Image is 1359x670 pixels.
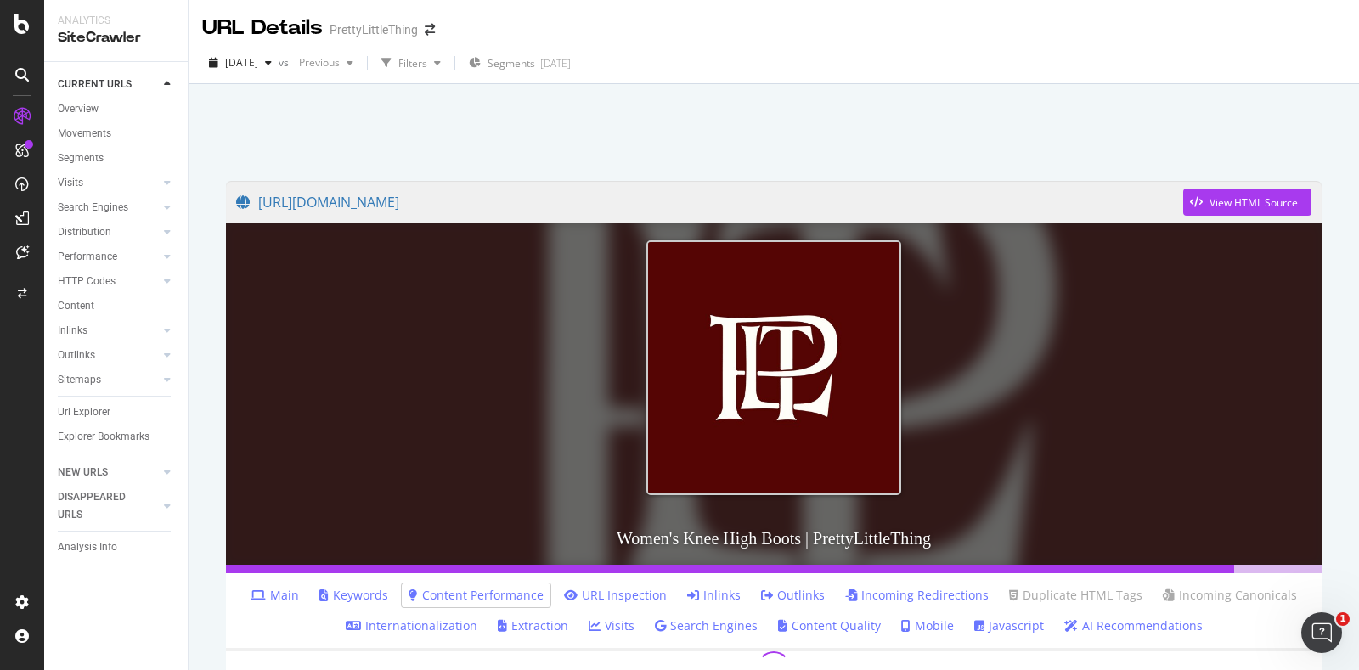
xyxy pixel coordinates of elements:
a: Outlinks [58,346,159,364]
div: Segments [58,149,104,167]
a: DISAPPEARED URLS [58,488,159,524]
a: NEW URLS [58,464,159,481]
img: Women's Knee High Boots | PrettyLittleThing [646,240,901,495]
a: Incoming Canonicals [1163,587,1297,604]
a: Segments [58,149,176,167]
a: Javascript [974,617,1044,634]
div: [DATE] [540,56,571,70]
a: Inlinks [58,322,159,340]
span: 2025 Aug. 8th [225,55,258,70]
span: Previous [292,55,340,70]
a: Visits [58,174,159,192]
iframe: Intercom live chat [1301,612,1342,653]
div: Filters [398,56,427,70]
div: Inlinks [58,322,87,340]
a: Incoming Redirections [845,587,989,604]
button: Previous [292,49,360,76]
a: Overview [58,100,176,118]
a: [URL][DOMAIN_NAME] [236,181,1183,223]
span: 1 [1336,612,1350,626]
div: Overview [58,100,99,118]
a: Main [251,587,299,604]
div: Explorer Bookmarks [58,428,149,446]
a: Search Engines [655,617,758,634]
a: Search Engines [58,199,159,217]
a: Url Explorer [58,403,176,421]
div: CURRENT URLS [58,76,132,93]
div: Performance [58,248,117,266]
button: View HTML Source [1183,189,1311,216]
a: Explorer Bookmarks [58,428,176,446]
a: Duplicate HTML Tags [1009,587,1142,604]
div: Analytics [58,14,174,28]
span: Segments [488,56,535,70]
div: Url Explorer [58,403,110,421]
div: SiteCrawler [58,28,174,48]
div: arrow-right-arrow-left [425,24,435,36]
a: Outlinks [761,587,825,604]
a: AI Recommendations [1064,617,1203,634]
div: Outlinks [58,346,95,364]
div: Distribution [58,223,111,241]
div: Movements [58,125,111,143]
a: Content Performance [409,587,544,604]
button: Filters [375,49,448,76]
a: Mobile [901,617,954,634]
div: Visits [58,174,83,192]
div: View HTML Source [1210,195,1298,210]
h3: Women's Knee High Boots | PrettyLittleThing [226,512,1322,565]
div: URL Details [202,14,323,42]
a: Content Quality [778,617,881,634]
button: [DATE] [202,49,279,76]
a: Keywords [319,587,388,604]
div: HTTP Codes [58,273,116,290]
a: Content [58,297,176,315]
a: CURRENT URLS [58,76,159,93]
a: Extraction [498,617,568,634]
span: vs [279,55,292,70]
button: Segments[DATE] [462,49,578,76]
a: Internationalization [346,617,477,634]
a: URL Inspection [564,587,667,604]
div: Sitemaps [58,371,101,389]
a: HTTP Codes [58,273,159,290]
div: PrettyLittleThing [330,21,418,38]
a: Movements [58,125,176,143]
div: Search Engines [58,199,128,217]
a: Inlinks [687,587,741,604]
div: NEW URLS [58,464,108,481]
a: Distribution [58,223,159,241]
div: Analysis Info [58,538,117,556]
div: DISAPPEARED URLS [58,488,144,524]
a: Sitemaps [58,371,159,389]
a: Performance [58,248,159,266]
a: Analysis Info [58,538,176,556]
div: Content [58,297,94,315]
a: Visits [589,617,634,634]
